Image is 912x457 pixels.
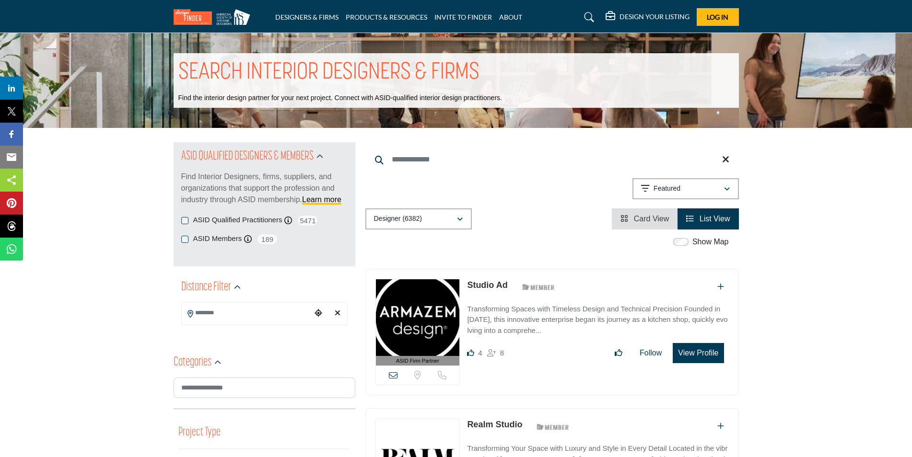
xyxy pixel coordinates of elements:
a: Studio Ad [467,280,507,290]
p: Find Interior Designers, firms, suppliers, and organizations that support the profession and indu... [181,171,348,206]
h1: SEARCH INTERIOR DESIGNERS & FIRMS [178,58,479,88]
a: PRODUCTS & RESOURCES [346,13,427,21]
h2: ASID QUALIFIED DESIGNERS & MEMBERS [181,148,314,165]
span: 189 [257,233,278,245]
h2: Distance Filter [181,279,231,296]
a: Transforming Spaces with Timeless Design and Technical Precision Founded in [DATE], this innovati... [467,298,728,336]
div: Followers [487,347,504,359]
span: List View [700,215,730,223]
span: 8 [500,349,504,357]
div: DESIGN YOUR LISTING [606,11,690,23]
p: Transforming Spaces with Timeless Design and Technical Precision Founded in [DATE], this innovati... [467,304,728,336]
a: ABOUT [499,13,522,21]
p: Realm Studio [467,418,522,431]
a: Learn more [302,195,341,204]
button: Like listing [608,343,629,363]
input: ASID Members checkbox [181,236,188,243]
h2: Categories [174,354,211,371]
label: Show Map [692,236,729,248]
div: Choose your current location [311,303,326,324]
span: 5471 [297,215,318,227]
button: Log In [697,8,739,26]
li: List View [678,208,738,229]
a: DESIGNERS & FIRMS [275,13,339,21]
img: ASID Members Badge Icon [531,421,574,433]
a: Add To List [717,283,724,291]
a: ASID Firm Partner [376,279,460,366]
p: Featured [654,184,680,194]
a: Realm Studio [467,420,522,429]
label: ASID Qualified Practitioners [193,215,282,226]
img: ASID Members Badge Icon [517,281,560,293]
span: ASID Firm Partner [396,357,439,365]
span: 4 [478,349,482,357]
a: Search [575,10,600,25]
input: Search Keyword [365,148,739,171]
button: Follow [633,343,668,363]
a: View Card [620,215,669,223]
img: Site Logo [174,9,255,25]
button: Featured [632,178,739,199]
i: Likes [467,349,474,356]
button: Designer (6382) [365,208,472,229]
span: Log In [707,13,728,21]
p: Studio Ad [467,279,507,292]
span: Card View [634,215,669,223]
img: Studio Ad [376,279,460,356]
p: Designer (6382) [374,214,422,224]
p: Find the interior design partner for your next project. Connect with ASID-qualified interior desi... [178,93,502,103]
button: Project Type [178,423,221,442]
button: View Profile [673,343,724,363]
input: Search Location [182,304,311,322]
a: View List [686,215,730,223]
a: INVITE TO FINDER [434,13,492,21]
h5: DESIGN YOUR LISTING [620,12,690,21]
label: ASID Members [193,233,242,244]
input: Search Category [174,377,355,398]
div: Clear search location [330,303,345,324]
a: Add To List [717,422,724,430]
input: ASID Qualified Practitioners checkbox [181,217,188,224]
li: Card View [612,208,678,229]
